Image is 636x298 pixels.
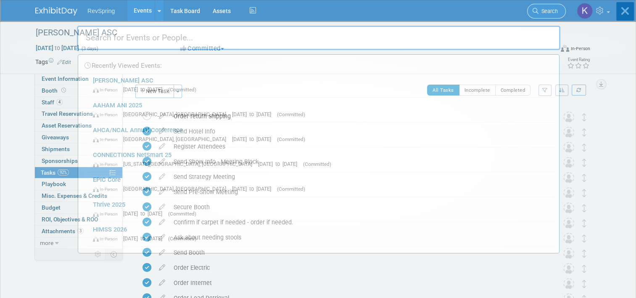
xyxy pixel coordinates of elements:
span: In-Person [93,211,121,217]
span: (Committed) [168,236,196,242]
span: [DATE] to [DATE] [232,136,275,142]
span: (Committed) [303,161,331,167]
a: CONNECTIONS NetSmart 25 In-Person [US_STATE][GEOGRAPHIC_DATA], [GEOGRAPHIC_DATA] [DATE] to [DATE]... [89,147,555,172]
span: [DATE] to [DATE] [258,161,301,167]
span: In-Person [93,137,121,142]
span: In-Person [93,87,121,93]
span: [GEOGRAPHIC_DATA], [GEOGRAPHIC_DATA] [123,111,230,117]
span: In-Person [93,112,121,117]
span: [DATE] to [DATE] [232,111,275,117]
a: [PERSON_NAME] ASC In-Person [DATE] to [DATE] (Committed) [89,73,555,97]
span: (Committed) [277,112,305,117]
input: Search for Events or People... [77,26,560,50]
span: (Committed) [277,186,305,192]
a: AHCA/NCAL Annual Conference In-Person [GEOGRAPHIC_DATA], [GEOGRAPHIC_DATA] [DATE] to [DATE] (Comm... [89,122,555,147]
span: In-Person [93,162,121,167]
span: (Committed) [168,211,196,217]
a: EPIC Core In-Person [GEOGRAPHIC_DATA], [GEOGRAPHIC_DATA] [DATE] to [DATE] (Committed) [89,172,555,197]
a: HIMSS 2026 In-Person [DATE] to [DATE] (Committed) [89,222,555,246]
span: [DATE] to [DATE] [232,186,275,192]
span: [GEOGRAPHIC_DATA], [GEOGRAPHIC_DATA] [123,136,230,142]
span: [DATE] to [DATE] [123,210,166,217]
span: In-Person [93,236,121,242]
span: (Committed) [277,136,305,142]
span: (Committed) [168,87,196,93]
span: [DATE] to [DATE] [123,86,166,93]
div: Recently Viewed Events: [82,55,555,73]
span: [GEOGRAPHIC_DATA], [GEOGRAPHIC_DATA] [123,186,230,192]
span: [DATE] to [DATE] [123,235,166,242]
a: AAHAM ANI 2025 In-Person [GEOGRAPHIC_DATA], [GEOGRAPHIC_DATA] [DATE] to [DATE] (Committed) [89,98,555,122]
span: [US_STATE][GEOGRAPHIC_DATA], [GEOGRAPHIC_DATA] [123,161,256,167]
a: Thrive 2025 In-Person [DATE] to [DATE] (Committed) [89,197,555,221]
span: In-Person [93,186,121,192]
